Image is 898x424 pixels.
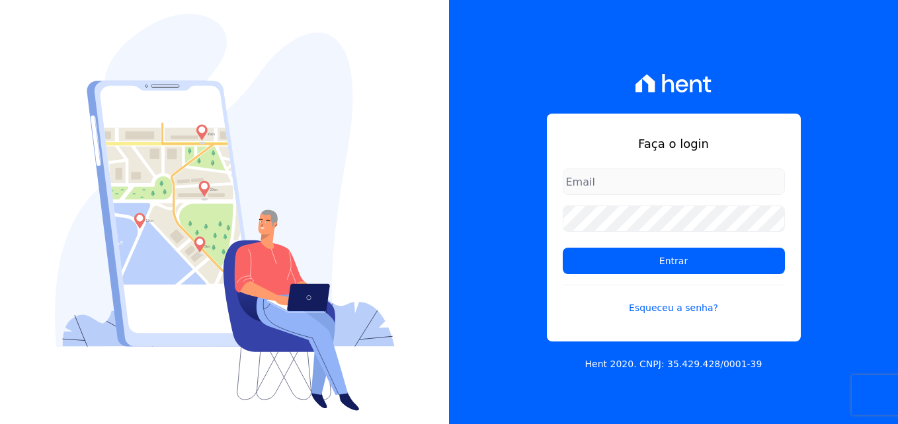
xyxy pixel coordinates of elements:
[563,135,785,153] h1: Faça o login
[585,357,762,371] p: Hent 2020. CNPJ: 35.429.428/0001-39
[563,248,785,274] input: Entrar
[563,168,785,195] input: Email
[55,14,395,411] img: Login
[563,285,785,315] a: Esqueceu a senha?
